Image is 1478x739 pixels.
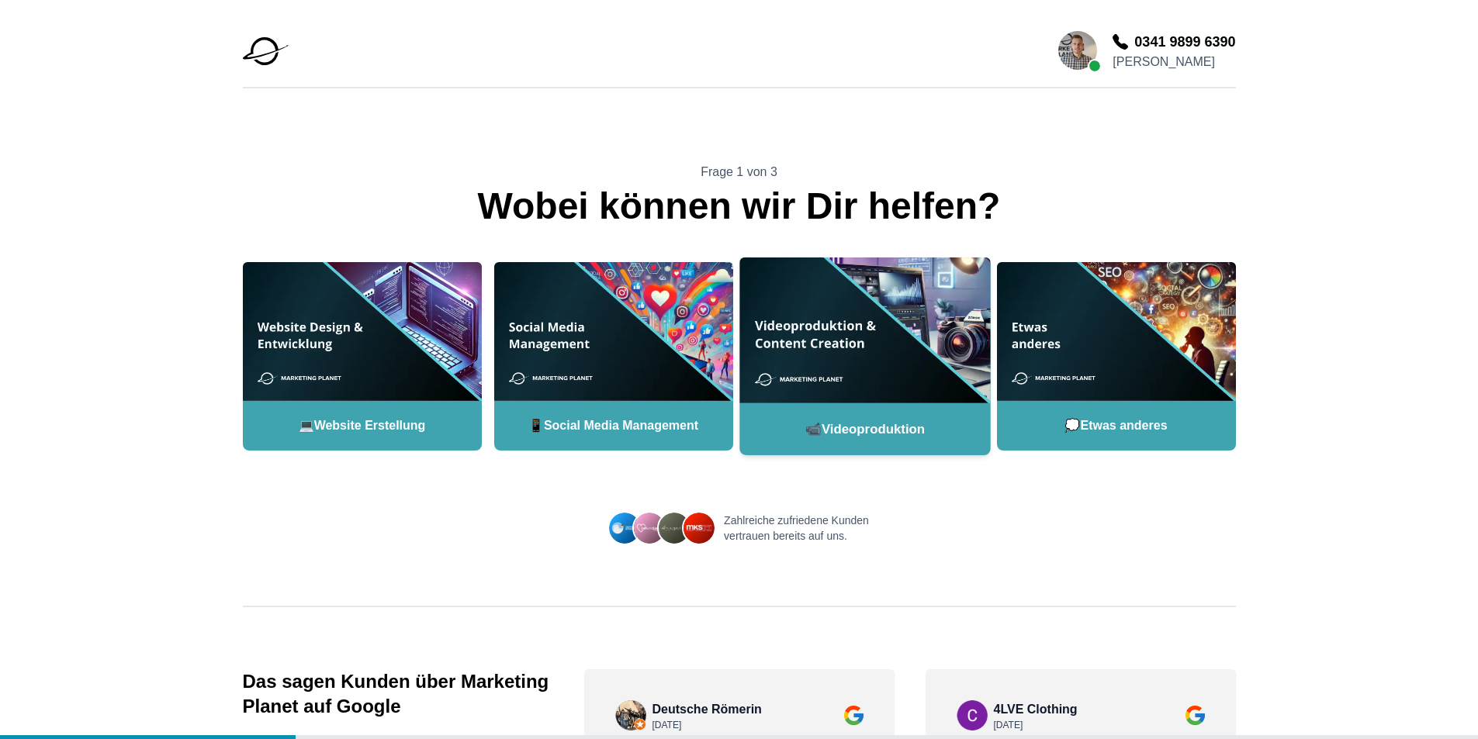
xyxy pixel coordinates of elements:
[299,419,314,432] span: 💻
[997,401,1236,451] span: Etwas anderes
[615,700,646,730] img: Deutsche Römerin
[494,401,733,451] span: Social Media Management
[805,422,821,436] span: 📹
[652,719,762,731] p: [DATE]
[528,419,544,432] span: 📱
[652,700,762,719] p: Deutsche Römerin
[739,402,990,454] span: Videoproduktion
[724,513,869,544] p: Zahlreiche zufriedene Kunden vertrauen bereits auf uns.
[1134,31,1235,53] a: 0341 9899 6390
[1064,419,1080,432] span: 💭
[243,401,482,451] span: Website Erstellung
[243,163,1236,181] p: Frage 1 von 3
[243,188,1236,225] h1: Wobei können wir Dir helfen?
[609,513,640,544] img: Deutsche Römerin
[659,513,690,544] img: Auszeit Cafe Leipzig
[994,700,1078,719] p: 4LVE Clothing
[994,719,1078,731] p: [DATE]
[684,513,715,544] img: MKS GmbH
[844,706,864,725] img: Google
[634,513,665,544] img: Luft und Liebe Leipzig
[957,700,988,730] img: Deutsche Römerin
[1113,53,1235,71] p: [PERSON_NAME]
[1186,706,1205,725] img: Google
[243,669,553,719] h2: Das sagen Kunden über Marketing Planet auf Google
[1058,31,1097,70] img: Du hast Fragen? Melde Dich bei mir!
